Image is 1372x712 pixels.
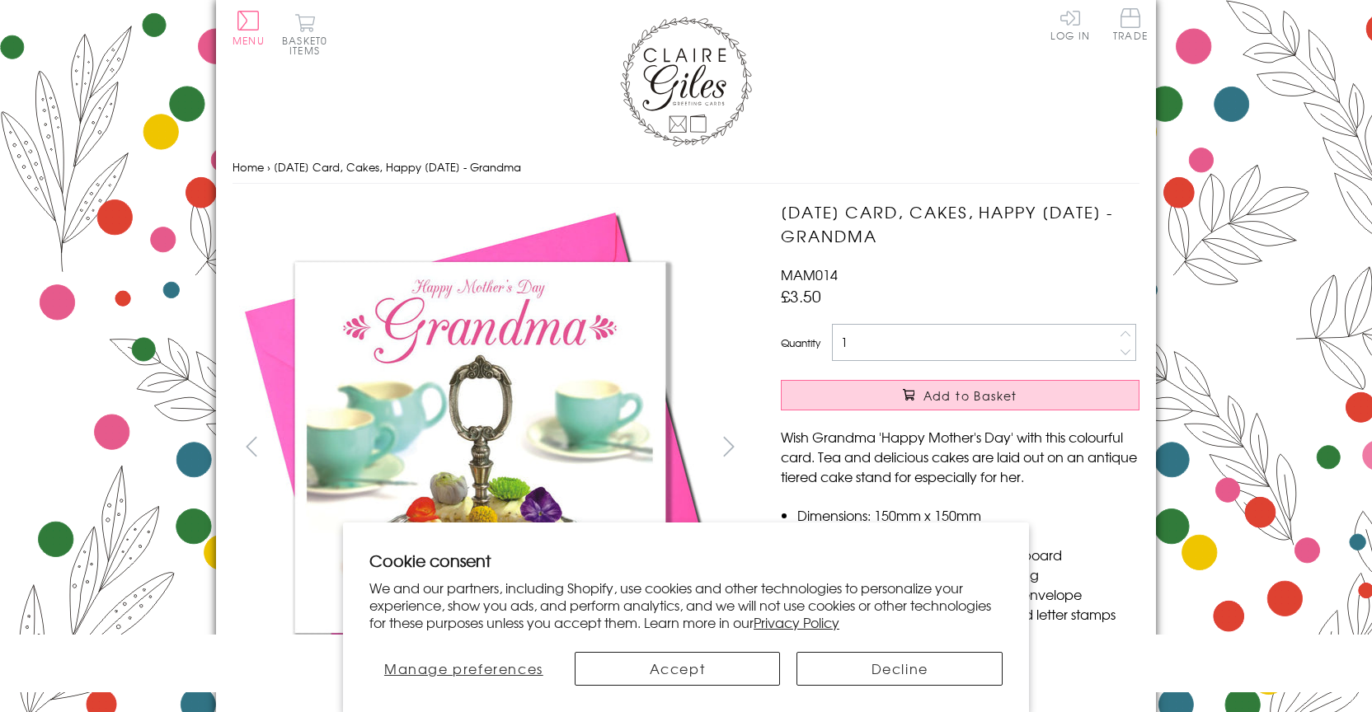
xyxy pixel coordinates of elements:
[796,652,1003,686] button: Decline
[233,151,1139,185] nav: breadcrumbs
[267,159,270,175] span: ›
[575,652,781,686] button: Accept
[369,549,1003,572] h2: Cookie consent
[1113,8,1148,40] span: Trade
[781,200,1139,248] h1: [DATE] Card, Cakes, Happy [DATE] - Grandma
[282,13,327,55] button: Basket0 items
[923,387,1017,404] span: Add to Basket
[289,33,327,58] span: 0 items
[781,335,820,350] label: Quantity
[233,428,270,465] button: prev
[233,200,727,695] img: Mother's Day Card, Cakes, Happy Mother's Day - Grandma
[781,380,1139,410] button: Add to Basket
[233,33,265,48] span: Menu
[781,284,821,307] span: £3.50
[369,652,558,686] button: Manage preferences
[233,11,265,45] button: Menu
[369,579,1003,630] p: We and our partners, including Shopify, use cookies and other technologies to personalize your ex...
[781,265,838,284] span: MAM014
[274,159,521,175] span: [DATE] Card, Cakes, Happy [DATE] - Grandma
[754,612,839,632] a: Privacy Policy
[797,505,1139,525] li: Dimensions: 150mm x 150mm
[711,428,748,465] button: next
[384,658,543,678] span: Manage preferences
[1113,8,1148,44] a: Trade
[233,159,264,175] a: Home
[781,427,1139,486] p: Wish Grandma 'Happy Mother's Day' with this colourful card. Tea and delicious cakes are laid out ...
[1050,8,1090,40] a: Log In
[620,16,752,147] img: Claire Giles Greetings Cards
